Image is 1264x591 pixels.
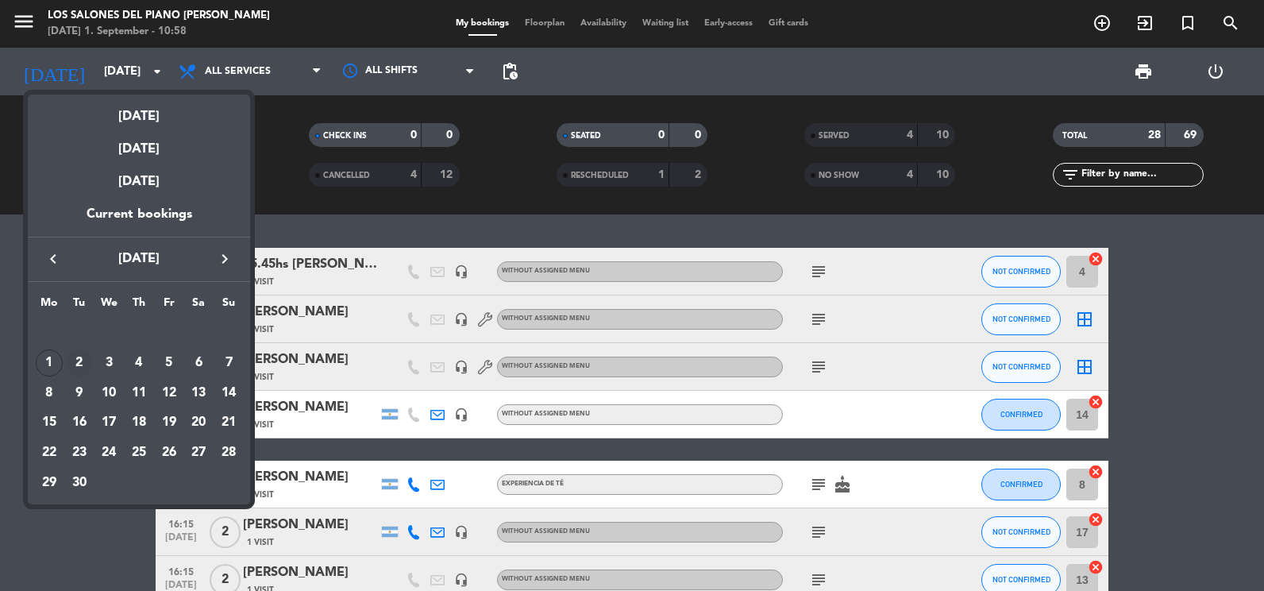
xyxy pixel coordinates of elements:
td: September 25, 2025 [124,438,154,468]
div: 24 [95,439,122,466]
div: 5 [156,350,183,377]
div: 1 [36,350,63,377]
div: 4 [125,350,152,377]
div: 20 [185,409,212,436]
div: Current bookings [28,204,250,237]
div: 29 [36,469,63,496]
div: 10 [95,380,122,407]
div: 30 [66,469,93,496]
div: 2 [66,350,93,377]
div: [DATE] [28,95,250,127]
i: keyboard_arrow_left [44,249,63,268]
td: September 13, 2025 [184,378,214,408]
td: September 28, 2025 [214,438,244,468]
td: September 12, 2025 [154,378,184,408]
div: [DATE] [28,127,250,160]
span: [DATE] [67,249,210,269]
td: September 10, 2025 [94,378,124,408]
th: Friday [154,294,184,319]
div: 26 [156,439,183,466]
th: Thursday [124,294,154,319]
td: September 27, 2025 [184,438,214,468]
td: September 22, 2025 [34,438,64,468]
td: September 17, 2025 [94,408,124,438]
div: 14 [215,380,242,407]
div: 6 [185,350,212,377]
th: Tuesday [64,294,94,319]
div: 3 [95,350,122,377]
th: Wednesday [94,294,124,319]
div: 17 [95,409,122,436]
td: SEP [34,318,244,348]
i: keyboard_arrow_right [215,249,234,268]
div: 27 [185,439,212,466]
td: September 7, 2025 [214,348,244,378]
div: 16 [66,409,93,436]
div: 11 [125,380,152,407]
div: 19 [156,409,183,436]
td: September 5, 2025 [154,348,184,378]
div: 15 [36,409,63,436]
div: 7 [215,350,242,377]
td: September 14, 2025 [214,378,244,408]
td: September 4, 2025 [124,348,154,378]
div: [DATE] [28,160,250,204]
td: September 9, 2025 [64,378,94,408]
div: 25 [125,439,152,466]
td: September 3, 2025 [94,348,124,378]
div: 21 [215,409,242,436]
div: 22 [36,439,63,466]
td: September 18, 2025 [124,408,154,438]
div: 18 [125,409,152,436]
td: September 24, 2025 [94,438,124,468]
th: Sunday [214,294,244,319]
td: September 19, 2025 [154,408,184,438]
td: September 21, 2025 [214,408,244,438]
div: 9 [66,380,93,407]
td: September 6, 2025 [184,348,214,378]
div: 23 [66,439,93,466]
td: September 26, 2025 [154,438,184,468]
td: September 16, 2025 [64,408,94,438]
td: September 11, 2025 [124,378,154,408]
div: 28 [215,439,242,466]
td: September 29, 2025 [34,468,64,498]
div: 13 [185,380,212,407]
td: September 2, 2025 [64,348,94,378]
td: September 15, 2025 [34,408,64,438]
button: keyboard_arrow_right [210,249,239,269]
td: September 20, 2025 [184,408,214,438]
td: September 23, 2025 [64,438,94,468]
td: September 1, 2025 [34,348,64,378]
th: Saturday [184,294,214,319]
td: September 30, 2025 [64,468,94,498]
div: 12 [156,380,183,407]
div: 8 [36,380,63,407]
td: September 8, 2025 [34,378,64,408]
th: Monday [34,294,64,319]
button: keyboard_arrow_left [39,249,67,269]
